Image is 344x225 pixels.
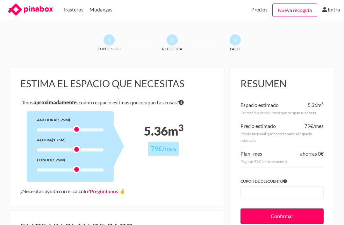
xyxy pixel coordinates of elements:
[240,130,324,144] div: Precio mensual que corresponde al espacio estimado
[56,117,70,122] span: (1.75m)
[240,122,276,130] div: Precio estimado
[162,144,176,153] span: /mes
[90,188,125,194] a: Pregúntanos 🤞
[272,4,317,17] a: Nueva recogida
[104,34,115,46] span: 1
[20,98,214,107] p: Dinos ¿cuánto espacio estimas que ocupan tus cosas?
[313,123,324,129] span: /mes
[317,102,324,108] span: m
[151,144,162,153] span: 79€
[321,101,324,106] sup: 3
[168,124,183,138] span: m
[33,99,77,105] b: aproximadamente
[37,137,104,143] div: Altura
[240,78,324,90] h3: Resumen
[167,34,178,46] span: 2
[305,123,313,129] span: 79€
[52,137,66,142] span: (1.75m)
[229,136,344,225] div: Widget de chat
[20,78,214,90] h3: Estima el espacio que necesitas
[151,46,193,52] span: Recogida
[240,109,324,116] div: Estimación del volumen que ocupan tus cosas
[37,157,104,163] div: Fondo
[230,34,241,46] span: 3
[88,46,130,52] span: Contenido
[179,98,184,107] span: Si tienes dudas sobre volumen exacto de tus cosas no te preocupes porque nuestro equipo te dirá e...
[240,101,279,109] div: Espacio estimado
[51,158,65,162] span: (1.75m)
[37,116,104,123] div: Anchura
[144,124,168,138] span: 5.36
[20,187,214,196] div: ¿Necesitas ayuda con el cálculo?
[178,122,183,133] sup: 3
[214,46,256,52] span: Pago
[229,136,344,225] iframe: Chat Widget
[308,102,317,108] span: 5.36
